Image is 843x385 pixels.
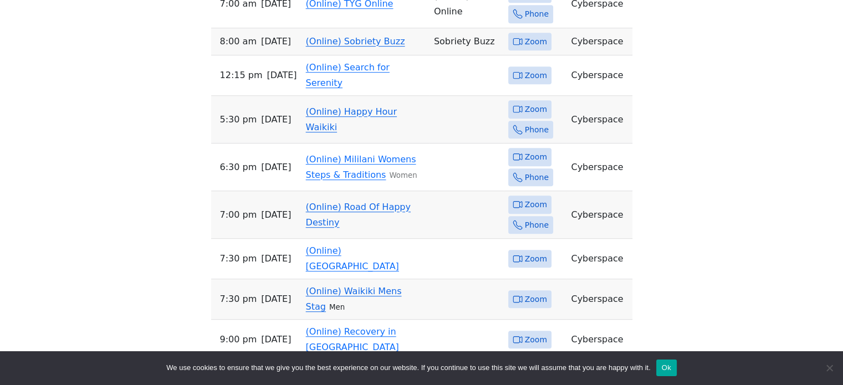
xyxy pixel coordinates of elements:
span: 9:00 PM [220,332,257,347]
td: Cyberspace [566,143,632,191]
small: Women [389,171,417,179]
span: 12:15 PM [220,68,263,83]
span: We use cookies to ensure that we give you the best experience on our website. If you continue to ... [166,362,650,373]
a: (Online) [GEOGRAPHIC_DATA] [306,245,399,271]
span: Zoom [525,150,547,164]
span: Zoom [525,333,547,347]
td: Cyberspace [566,96,632,143]
span: [DATE] [261,291,291,307]
span: Phone [525,171,549,184]
a: (Online) Road Of Happy Destiny [306,202,411,228]
span: [DATE] [261,207,291,223]
span: 7:30 PM [220,251,257,266]
td: Sobriety Buzz [430,28,504,56]
span: Phone [525,123,549,137]
td: Cyberspace [566,279,632,320]
span: 6:30 PM [220,160,257,175]
span: [DATE] [261,34,291,49]
span: [DATE] [261,251,291,266]
td: Cyberspace [566,239,632,279]
a: (Online) Happy Hour Waikiki [306,106,397,132]
span: [DATE] [267,68,297,83]
span: Zoom [525,35,547,49]
a: (Online) Search for Serenity [306,62,390,88]
span: 7:00 PM [220,207,257,223]
td: Cyberspace [566,191,632,239]
button: Ok [656,360,677,376]
a: (Online) Mililani Womens Steps & Traditions [306,154,416,180]
span: 5:30 PM [220,112,257,127]
span: Phone [525,7,549,21]
span: Zoom [525,69,547,83]
span: Zoom [525,198,547,212]
span: [DATE] [261,160,291,175]
td: Cyberspace [566,55,632,96]
span: Zoom [525,292,547,306]
span: Phone [525,218,549,232]
a: (Online) Waikiki Mens Stag [306,286,402,312]
a: (Online) Sobriety Buzz [306,36,405,47]
span: [DATE] [261,332,291,347]
td: Cyberspace [566,28,632,56]
a: (Online) Recovery in [GEOGRAPHIC_DATA] [306,326,399,352]
span: 7:30 PM [220,291,257,307]
small: Men [329,303,345,311]
td: Cyberspace [566,320,632,360]
span: 8:00 AM [220,34,257,49]
span: Zoom [525,102,547,116]
span: Zoom [525,252,547,266]
span: No [824,362,835,373]
span: [DATE] [261,112,291,127]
